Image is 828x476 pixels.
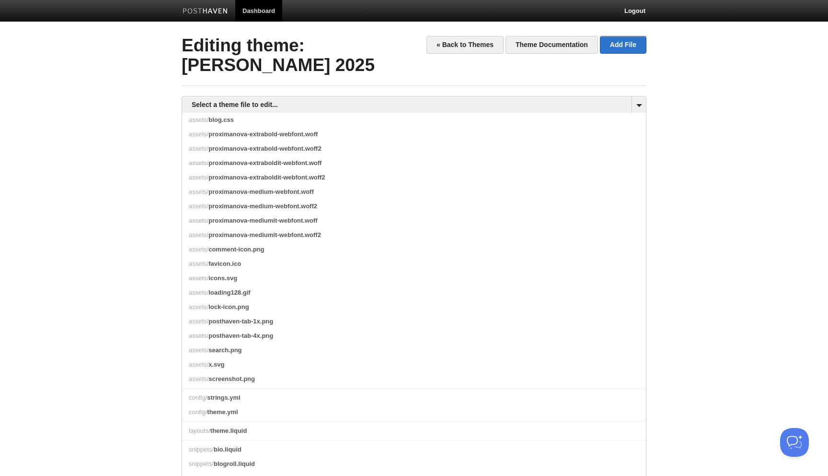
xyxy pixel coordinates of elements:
a: assets/x.svg [182,357,646,372]
a: snippets/bio.liquid [182,442,646,457]
span: proximanova-extrabold-webfont.woff [208,131,318,138]
span: assets/ [189,375,208,382]
span: assets/ [189,318,208,325]
a: assets/favicon.ico [182,257,646,271]
span: proximanova-mediumit-webfont.woff [208,217,318,224]
span: comment-icon.png [208,246,264,253]
img: Posthaven-bar [183,8,228,15]
span: icons.svg [208,274,237,282]
a: assets/proximanova-extraboldit-webfont.woff [182,156,646,170]
span: assets/ [189,303,208,310]
span: assets/ [189,289,208,296]
span: blogroll.liquid [214,460,255,467]
h2: Editing theme: [PERSON_NAME] 2025 [182,36,646,75]
span: posthaven-tab-4x.png [208,332,273,339]
span: assets/ [189,159,208,167]
a: Add File [600,36,646,54]
span: assets/ [189,145,208,152]
a: assets/blog.css [182,113,646,127]
a: config/theme.yml [182,405,646,419]
span: assets/ [189,174,208,181]
span: snippets/ [189,460,214,467]
span: posthaven-tab-1x.png [208,318,273,325]
span: proximanova-extrabold-webfont.woff2 [208,145,321,152]
a: assets/proximanova-mediumit-webfont.woff2 [182,228,646,242]
a: assets/proximanova-mediumit-webfont.woff [182,214,646,228]
span: proximanova-extraboldit-webfont.woff2 [208,174,325,181]
iframe: Help Scout Beacon - Open [780,428,809,457]
span: layouts/ [189,427,210,434]
span: screenshot.png [208,375,255,382]
span: theme.liquid [210,427,247,434]
a: assets/lock-icon.png [182,300,646,314]
a: config/strings.yml [182,391,646,405]
a: assets/icons.svg [182,271,646,286]
a: assets/screenshot.png [182,372,646,386]
a: « Back to Themes [426,36,504,54]
span: theme.yml [207,408,238,416]
span: x.svg [208,361,224,368]
span: assets/ [189,260,208,267]
span: strings.yml [207,394,240,401]
a: layouts/theme.liquid [182,424,646,438]
span: assets/ [189,274,208,282]
span: config/ [189,408,207,416]
span: snippets/ [189,446,214,453]
span: search.png [208,346,241,354]
span: lock-icon.png [208,303,249,310]
a: assets/comment-icon.png [182,242,646,257]
span: assets/ [189,202,208,210]
a: assets/loading128.gif [182,286,646,300]
span: assets/ [189,332,208,339]
span: proximanova-medium-webfont.woff [208,188,314,195]
span: assets/ [189,188,208,195]
a: assets/proximanova-medium-webfont.woff [182,185,646,199]
span: favicon.ico [208,260,241,267]
span: bio.liquid [214,446,241,453]
a: Select a theme file to edit... [182,96,646,113]
span: proximanova-medium-webfont.woff2 [208,202,317,210]
a: assets/proximanova-extrabold-webfont.woff2 [182,142,646,156]
span: proximanova-extraboldit-webfont.woff [208,159,322,167]
a: assets/posthaven-tab-4x.png [182,329,646,343]
span: blog.css [208,116,234,123]
span: loading128.gif [208,289,250,296]
a: Theme Documentation [506,36,598,54]
span: assets/ [189,116,208,123]
span: assets/ [189,346,208,354]
span: assets/ [189,246,208,253]
span: assets/ [189,217,208,224]
span: assets/ [189,131,208,138]
a: assets/proximanova-extraboldit-webfont.woff2 [182,170,646,185]
a: assets/proximanova-medium-webfont.woff2 [182,199,646,214]
span: proximanova-mediumit-webfont.woff2 [208,231,321,238]
a: assets/proximanova-extrabold-webfont.woff [182,127,646,142]
span: assets/ [189,361,208,368]
span: config/ [189,394,207,401]
a: assets/search.png [182,343,646,357]
span: assets/ [189,231,208,238]
a: snippets/blogroll.liquid [182,457,646,471]
a: assets/posthaven-tab-1x.png [182,314,646,329]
